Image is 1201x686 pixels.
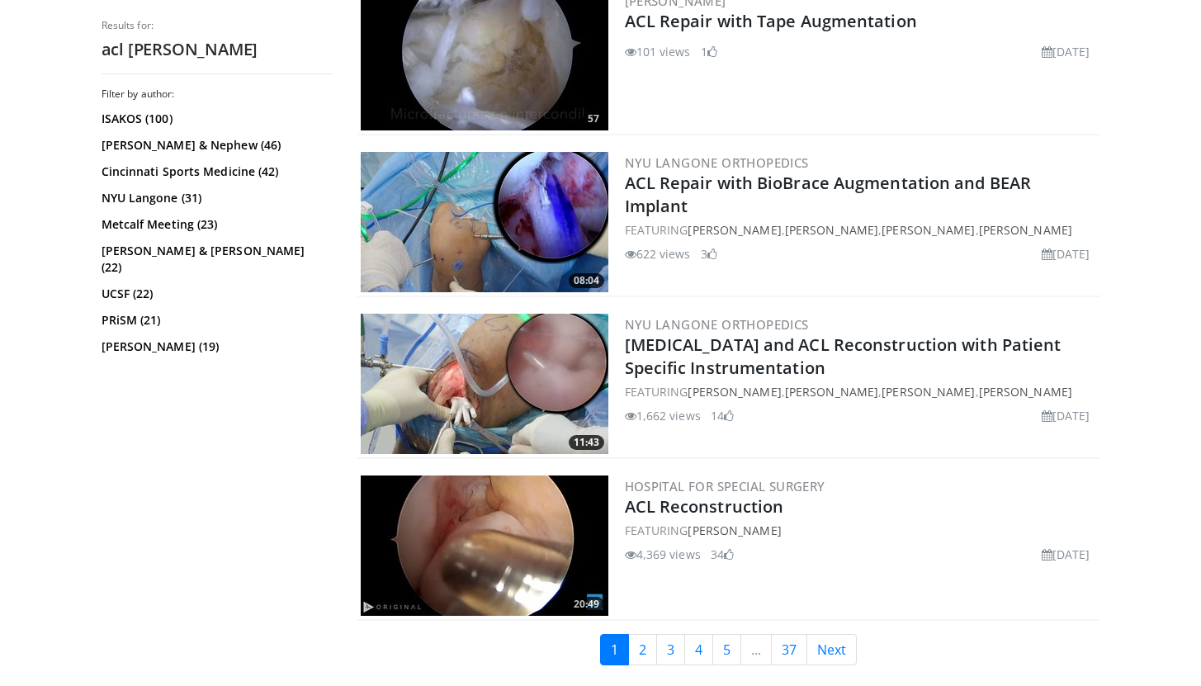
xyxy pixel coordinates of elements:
[625,245,691,263] li: 622 views
[701,245,717,263] li: 3
[102,39,333,60] h2: acl [PERSON_NAME]
[1042,245,1090,263] li: [DATE]
[625,334,1062,379] a: [MEDICAL_DATA] and ACL Reconstruction with Patient Specific Instrumentation
[361,475,608,616] a: 20:49
[102,111,329,127] a: ISAKOS (100)
[102,190,329,206] a: NYU Langone (31)
[711,546,734,563] li: 34
[583,111,604,126] span: 57
[1042,546,1090,563] li: [DATE]
[625,522,1097,539] div: FEATURING
[361,152,608,292] a: 08:04
[361,314,608,454] a: 11:43
[882,222,975,238] a: [PERSON_NAME]
[688,523,781,538] a: [PERSON_NAME]
[625,221,1097,239] div: FEATURING , , ,
[625,478,825,494] a: Hospital for Special Surgery
[102,312,329,329] a: PRiSM (21)
[625,546,701,563] li: 4,369 views
[1042,43,1090,60] li: [DATE]
[806,634,857,665] a: Next
[628,634,657,665] a: 2
[979,384,1072,400] a: [PERSON_NAME]
[688,222,781,238] a: [PERSON_NAME]
[102,286,329,302] a: UCSF (22)
[102,19,333,32] p: Results for:
[711,407,734,424] li: 14
[357,634,1100,665] nav: Search results pages
[785,384,878,400] a: [PERSON_NAME]
[361,314,608,454] img: 80026a5a-9df5-4afb-a873-2284ee1d96c5.jpg.300x170_q85_crop-smart_upscale.jpg
[102,137,329,154] a: [PERSON_NAME] & Nephew (46)
[625,407,701,424] li: 1,662 views
[625,10,917,32] a: ACL Repair with Tape Augmentation
[361,152,608,292] img: d9857470-d814-40ac-9b99-e7be888c9cc4.jpg.300x170_q85_crop-smart_upscale.jpg
[656,634,685,665] a: 3
[684,634,713,665] a: 4
[979,222,1072,238] a: [PERSON_NAME]
[102,88,333,101] h3: Filter by author:
[771,634,807,665] a: 37
[569,273,604,288] span: 08:04
[569,435,604,450] span: 11:43
[785,222,878,238] a: [PERSON_NAME]
[625,495,784,518] a: ACL Reconstruction
[102,338,329,355] a: [PERSON_NAME] (19)
[600,634,629,665] a: 1
[1042,407,1090,424] li: [DATE]
[625,316,809,333] a: NYU Langone Orthopedics
[701,43,717,60] li: 1
[625,154,809,171] a: NYU Langone Orthopedics
[569,597,604,612] span: 20:49
[102,243,329,276] a: [PERSON_NAME] & [PERSON_NAME] (22)
[625,383,1097,400] div: FEATURING , , ,
[625,172,1032,217] a: ACL Repair with BioBrace Augmentation and BEAR Implant
[361,475,608,616] img: 013c24b7-4627-4f14-ab1d-fbf17128a655.300x170_q85_crop-smart_upscale.jpg
[625,43,691,60] li: 101 views
[688,384,781,400] a: [PERSON_NAME]
[102,163,329,180] a: Cincinnati Sports Medicine (42)
[102,216,329,233] a: Metcalf Meeting (23)
[712,634,741,665] a: 5
[882,384,975,400] a: [PERSON_NAME]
